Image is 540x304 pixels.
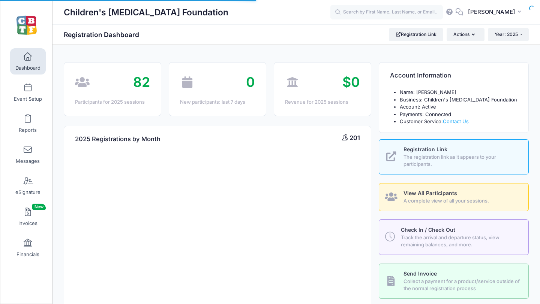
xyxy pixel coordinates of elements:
span: The registration link as it appears to your participants. [403,153,520,168]
a: Check In / Check Out Track the arrival and departure status, view remaining balances, and more. [379,219,529,255]
li: Name: [PERSON_NAME] [400,89,517,96]
span: Registration Link [403,146,447,152]
span: Collect a payment for a product/service outside of the normal registration process [403,278,520,292]
input: Search by First Name, Last Name, or Email... [330,5,443,20]
span: A complete view of all your sessions. [403,197,520,205]
a: Financials [10,235,46,261]
img: Children's Brain Tumor Foundation [13,12,41,40]
span: View All Participants [403,190,457,196]
span: Reports [19,127,37,133]
a: Messages [10,142,46,168]
span: [PERSON_NAME] [468,8,515,16]
li: Payments: Connected [400,111,517,118]
span: Invoices [18,220,37,227]
a: Registration Link [389,28,443,41]
span: Event Setup [14,96,42,102]
span: 82 [133,74,150,90]
a: Registration Link The registration link as it appears to your participants. [379,139,529,174]
span: Send Invoice [403,270,437,277]
button: Year: 2025 [488,28,529,41]
span: Financials [16,251,39,258]
div: New participants: last 7 days [180,98,255,106]
a: Dashboard [10,48,46,75]
a: View All Participants A complete view of all your sessions. [379,183,529,211]
span: New [32,204,46,210]
li: Account: Active [400,103,517,111]
span: 201 [349,134,360,142]
h4: Account Information [390,65,451,86]
span: Year: 2025 [495,31,518,37]
span: Messages [16,158,40,164]
a: InvoicesNew [10,204,46,230]
a: Send Invoice Collect a payment for a product/service outside of the normal registration process [379,264,529,299]
span: Track the arrival and departure status, view remaining balances, and more. [401,234,520,249]
span: $0 [342,74,360,90]
span: eSignature [15,189,40,195]
div: Revenue for 2025 sessions [285,98,360,106]
a: Reports [10,110,46,137]
div: Participants for 2025 sessions [75,98,150,106]
li: Business: Children's [MEDICAL_DATA] Foundation [400,96,517,104]
span: 0 [246,74,255,90]
span: Check In / Check Out [401,227,455,233]
h4: 2025 Registrations by Month [75,128,160,150]
a: eSignature [10,173,46,199]
a: Children's Brain Tumor Foundation [0,8,53,43]
button: [PERSON_NAME] [463,4,529,21]
span: Dashboard [15,65,40,71]
button: Actions [447,28,484,41]
li: Customer Service: [400,118,517,125]
h1: Children's [MEDICAL_DATA] Foundation [64,4,228,21]
a: Event Setup [10,79,46,106]
a: Contact Us [443,118,469,124]
h1: Registration Dashboard [64,31,145,39]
